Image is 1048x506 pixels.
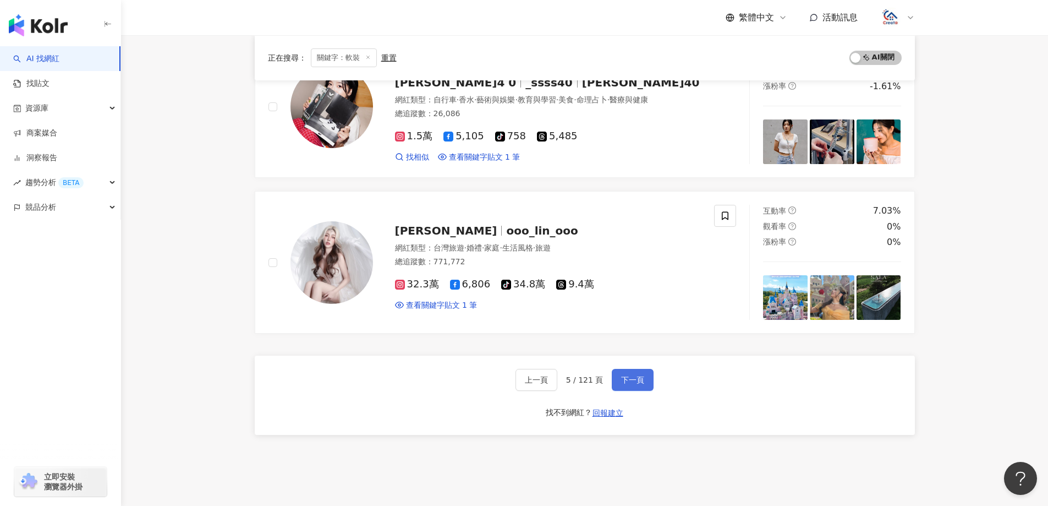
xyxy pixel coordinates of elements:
[515,95,517,104] span: ·
[763,119,808,164] img: post-image
[467,243,482,252] span: 婚禮
[607,95,610,104] span: ·
[395,257,701,268] div: 總追蹤數 ： 771,772
[476,95,515,104] span: 藝術與娛樂
[495,130,526,142] span: 758
[395,279,439,290] span: 32.3萬
[518,95,556,104] span: 教育與學習
[459,95,474,104] span: 香水
[788,206,796,214] span: question-circle
[887,221,901,233] div: 0%
[788,82,796,90] span: question-circle
[556,95,558,104] span: ·
[558,95,574,104] span: 美食
[612,369,654,391] button: 下一頁
[592,404,624,422] button: 回報建立
[592,409,623,417] span: 回報建立
[395,224,497,237] span: [PERSON_NAME]
[457,95,459,104] span: ·
[810,119,854,164] img: post-image
[763,206,786,215] span: 互動率
[438,152,520,163] a: 查看關鍵字貼文 1 筆
[25,170,84,195] span: 趨勢分析
[474,95,476,104] span: ·
[525,376,548,384] span: 上一頁
[13,53,59,64] a: searchAI 找網紅
[395,243,701,254] div: 網紅類型 ：
[500,243,502,252] span: ·
[857,275,901,320] img: post-image
[482,243,484,252] span: ·
[556,279,594,290] span: 9.4萬
[395,95,701,106] div: 網紅類型 ：
[290,66,373,148] img: KOL Avatar
[501,279,545,290] span: 34.8萬
[887,236,901,248] div: 0%
[13,128,57,139] a: 商案媒合
[449,152,520,163] span: 查看關鍵字貼文 1 筆
[506,224,578,237] span: ooo_lin_ooo
[406,300,478,311] span: 查看關鍵字貼文 1 筆
[395,130,433,142] span: 1.5萬
[873,205,901,217] div: 7.03%
[763,275,808,320] img: post-image
[14,467,107,497] a: chrome extension立即安裝 瀏覽器外掛
[434,243,464,252] span: 台灣旅遊
[311,48,377,67] span: 關鍵字：軟裝
[515,369,557,391] button: 上一頁
[546,407,592,418] div: 找不到網紅？
[395,152,429,163] a: 找相似
[788,238,796,246] span: question-circle
[255,35,915,178] a: KOL Avatar[PERSON_NAME]ssss40fanpage[PERSON_NAME]4 0_ssss40[PERSON_NAME]40網紅類型：自行車·香水·藝術與娛樂·教育與學習...
[450,279,491,290] span: 6,806
[255,191,915,334] a: KOL Avatar[PERSON_NAME]ooo_lin_ooo網紅類型：台灣旅遊·婚禮·家庭·生活風格·旅遊總追蹤數：771,77232.3萬6,80634.8萬9.4萬查看關鍵字貼文 1...
[621,376,644,384] span: 下一頁
[25,195,56,220] span: 競品分析
[9,14,68,36] img: logo
[502,243,533,252] span: 生活風格
[434,95,457,104] span: 自行車
[763,222,786,231] span: 觀看率
[739,12,774,24] span: 繁體中文
[535,243,551,252] span: 旅遊
[44,472,83,492] span: 立即安裝 瀏覽器外掛
[533,243,535,252] span: ·
[13,179,21,187] span: rise
[857,119,901,164] img: post-image
[381,53,397,62] div: 重置
[484,243,500,252] span: 家庭
[822,12,858,23] span: 活動訊息
[268,53,306,62] span: 正在搜尋 ：
[395,108,701,119] div: 總追蹤數 ： 26,086
[395,300,478,311] a: 查看關鍵字貼文 1 筆
[566,376,603,384] span: 5 / 121 頁
[763,81,786,90] span: 漲粉率
[610,95,648,104] span: 醫療與健康
[13,78,50,89] a: 找貼文
[13,153,57,164] a: 洞察報告
[880,7,901,28] img: logo.png
[525,76,572,89] span: _ssss40
[788,222,796,230] span: question-circle
[464,243,467,252] span: ·
[443,130,484,142] span: 5,105
[577,95,607,104] span: 命理占卜
[810,275,854,320] img: post-image
[406,152,429,163] span: 找相似
[18,473,39,491] img: chrome extension
[574,95,576,104] span: ·
[1004,462,1037,495] iframe: Help Scout Beacon - Open
[870,80,901,93] div: -1.61%
[395,76,517,89] span: [PERSON_NAME]4 0
[58,177,84,188] div: BETA
[290,221,373,304] img: KOL Avatar
[763,237,786,246] span: 漲粉率
[25,96,48,121] span: 資源庫
[582,76,700,89] span: [PERSON_NAME]40
[537,130,578,142] span: 5,485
